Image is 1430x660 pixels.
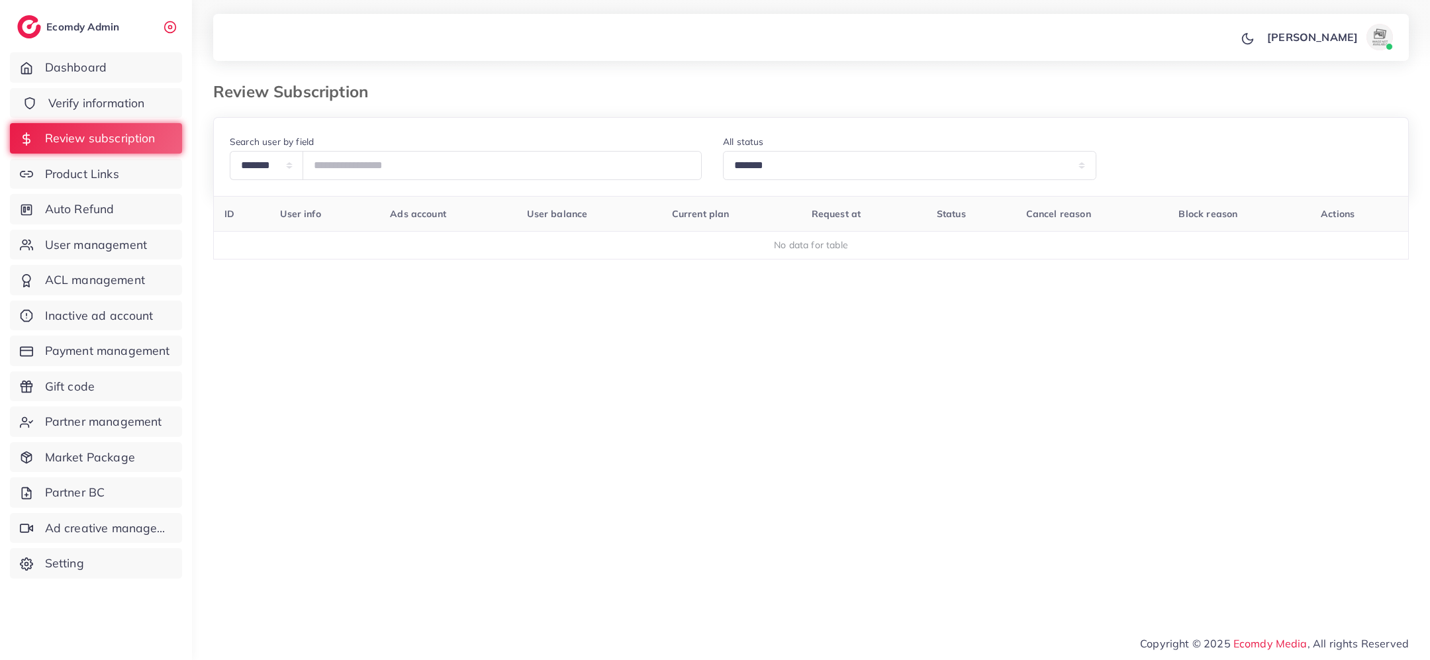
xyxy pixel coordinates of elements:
[10,548,182,579] a: Setting
[1140,636,1409,651] span: Copyright © 2025
[10,159,182,189] a: Product Links
[45,59,107,76] span: Dashboard
[45,307,154,324] span: Inactive ad account
[17,15,122,38] a: logoEcomdy Admin
[10,301,182,331] a: Inactive ad account
[45,378,95,395] span: Gift code
[45,271,145,289] span: ACL management
[812,208,861,220] span: Request at
[10,52,182,83] a: Dashboard
[1366,24,1393,50] img: avatar
[224,208,234,220] span: ID
[230,135,314,148] label: Search user by field
[723,135,764,148] label: All status
[45,236,147,254] span: User management
[213,82,379,101] h3: Review Subscription
[10,194,182,224] a: Auto Refund
[937,208,966,220] span: Status
[10,406,182,437] a: Partner management
[10,230,182,260] a: User management
[1233,637,1308,650] a: Ecomdy Media
[527,208,587,220] span: User balance
[17,15,41,38] img: logo
[1260,24,1398,50] a: [PERSON_NAME]avatar
[390,208,446,220] span: Ads account
[10,265,182,295] a: ACL management
[45,342,170,359] span: Payment management
[45,520,172,537] span: Ad creative management
[45,413,162,430] span: Partner management
[10,88,182,118] a: Verify information
[1267,29,1358,45] p: [PERSON_NAME]
[45,449,135,466] span: Market Package
[45,555,84,572] span: Setting
[1178,208,1237,220] span: Block reason
[221,238,1402,252] div: No data for table
[48,95,145,112] span: Verify information
[45,484,105,501] span: Partner BC
[46,21,122,33] h2: Ecomdy Admin
[10,442,182,473] a: Market Package
[45,201,115,218] span: Auto Refund
[1026,208,1091,220] span: Cancel reason
[45,165,119,183] span: Product Links
[10,371,182,402] a: Gift code
[672,208,730,220] span: Current plan
[10,123,182,154] a: Review subscription
[10,336,182,366] a: Payment management
[10,477,182,508] a: Partner BC
[10,513,182,543] a: Ad creative management
[1308,636,1409,651] span: , All rights Reserved
[45,130,156,147] span: Review subscription
[280,208,320,220] span: User info
[1321,208,1355,220] span: Actions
